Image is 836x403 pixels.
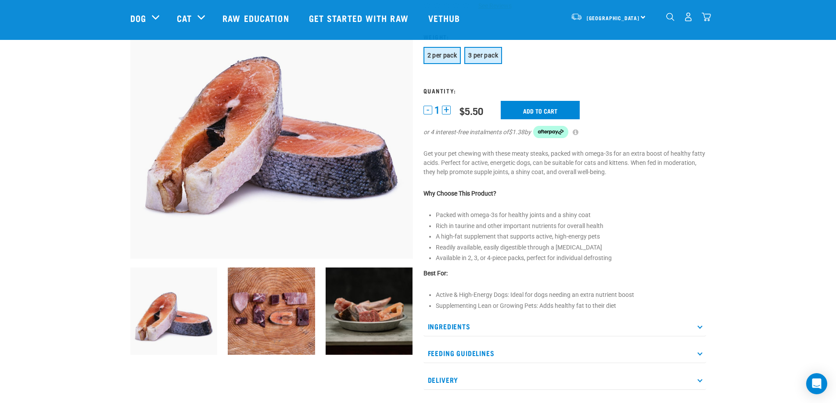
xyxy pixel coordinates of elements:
a: Get started with Raw [300,0,420,36]
h3: Quantity: [423,87,706,94]
p: Feeding Guidelines [423,343,706,363]
a: Cat [177,11,192,25]
span: 1 [434,106,440,115]
li: Available in 2, 3, or 4-piece packs, perfect for individual defrosting [436,253,706,263]
li: Active & High-Energy Dogs: Ideal for dogs needing an extra nutrient boost [436,290,706,300]
span: 3 per pack [468,52,498,59]
p: Get your pet chewing with these meaty steaks, packed with omega-3s for an extra boost of healthy ... [423,149,706,177]
img: 1148 Salmon Steaks 01 [130,267,218,355]
span: $1.38 [509,128,524,137]
a: Vethub [420,0,471,36]
strong: Best For: [423,270,448,277]
img: user.png [684,12,693,21]
img: Assortment Of Meat And Salmon Cuts [228,267,315,355]
button: 2 per pack [423,47,461,64]
div: or 4 interest-free instalments of by [423,126,706,138]
input: Add to cart [501,101,580,119]
span: [GEOGRAPHIC_DATA] [587,16,640,19]
li: Rich in taurine and other important nutrients for overall health [436,221,706,231]
button: - [423,106,432,114]
img: van-moving.png [570,13,582,21]
img: home-icon@2x.png [702,12,711,21]
li: A high-fat supplement that supports active, high-energy pets [436,232,706,241]
img: Assortment Of Ingredients Including, Salmon, Fillet Tripe, Turkey Wing Tongue And Heart Meat In A... [326,267,413,355]
p: Ingredients [423,317,706,336]
span: 2 per pack [427,52,457,59]
button: 3 per pack [464,47,502,64]
li: Readily available, easily digestible through a [MEDICAL_DATA] [436,243,706,252]
strong: Why Choose This Product? [423,190,496,197]
a: Raw Education [214,0,300,36]
div: Open Intercom Messenger [806,373,827,394]
li: Supplementing Lean or Growing Pets: Adds healthy fat to their diet [436,301,706,310]
img: Afterpay [533,126,568,138]
a: Dog [130,11,146,25]
p: Delivery [423,370,706,390]
img: home-icon-1@2x.png [666,13,675,21]
div: $5.50 [459,105,483,116]
button: + [442,106,451,114]
li: Packed with omega-3s for healthy joints and a shiny coat [436,210,706,220]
